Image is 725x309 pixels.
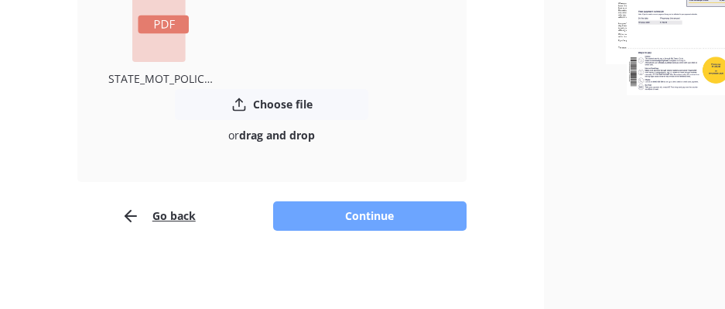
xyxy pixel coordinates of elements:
button: Go back [121,201,196,232]
div: or [175,120,368,151]
b: drag and drop [239,128,315,142]
div: STATE_MOT_POLICY_SCHEDULE_MOTS01500930_20250812225528668 (1).pdf [108,68,213,89]
button: Continue [273,201,467,231]
button: Choose file [175,89,368,120]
